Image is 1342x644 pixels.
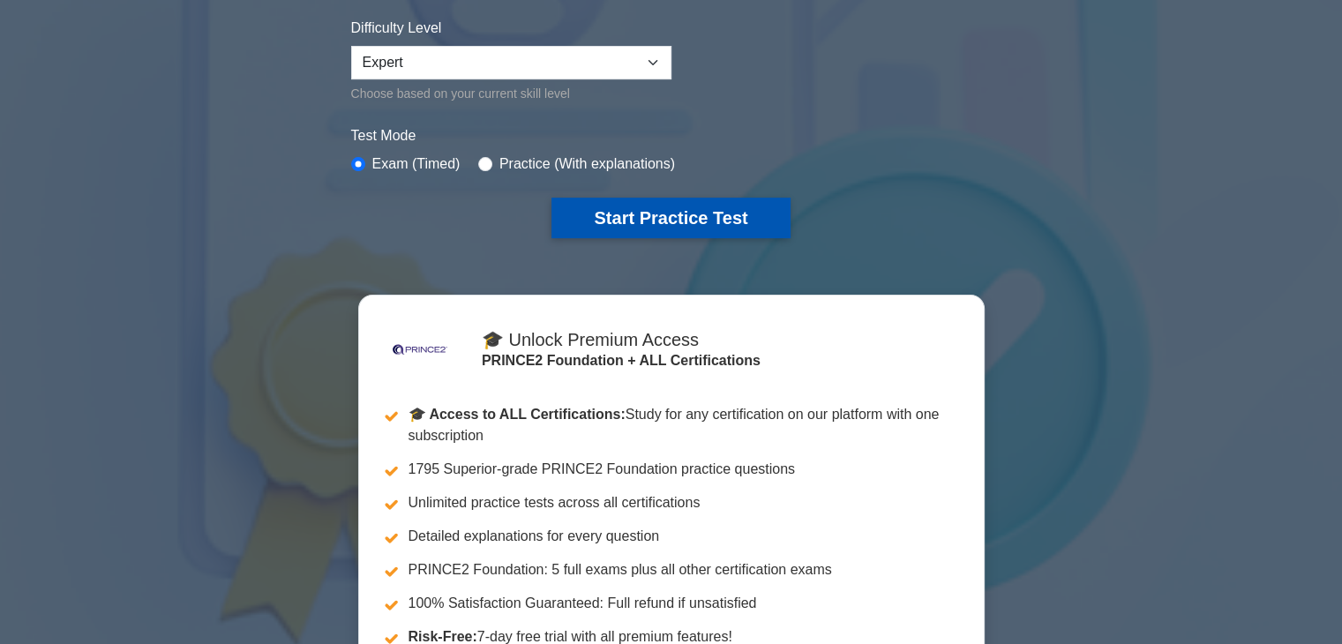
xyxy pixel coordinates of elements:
label: Practice (With explanations) [499,154,675,175]
button: Start Practice Test [551,198,790,238]
label: Difficulty Level [351,18,442,39]
div: Choose based on your current skill level [351,83,671,104]
label: Test Mode [351,125,992,146]
label: Exam (Timed) [372,154,461,175]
